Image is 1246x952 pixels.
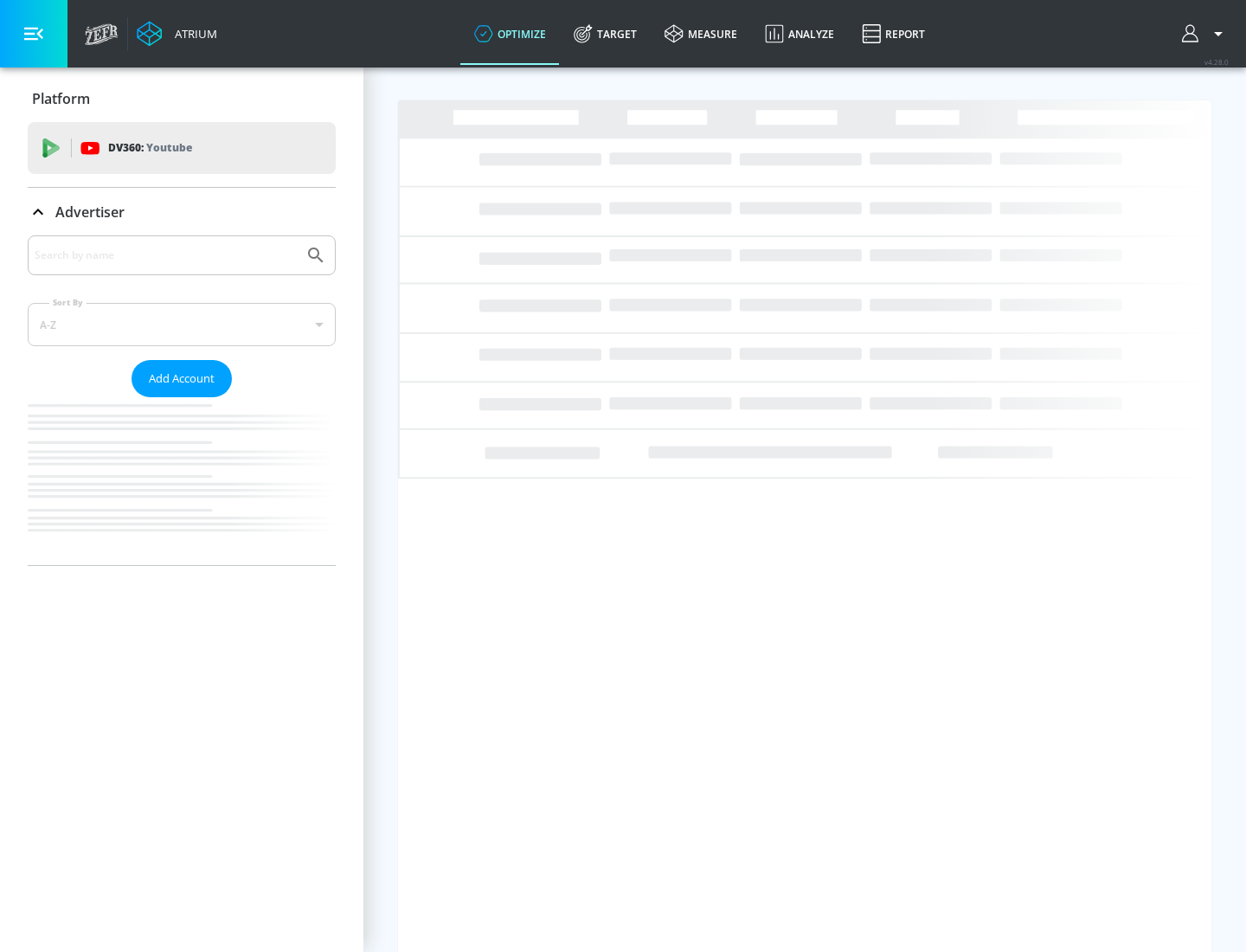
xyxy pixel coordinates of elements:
[146,138,192,157] p: Youtube
[751,3,848,65] a: Analyze
[49,297,87,308] label: Sort By
[108,138,192,158] p: DV360:
[28,235,336,565] div: Advertiser
[168,26,217,42] div: Atrium
[28,122,336,174] div: DV360: Youtube
[137,21,217,47] a: Atrium
[28,397,336,565] nav: list of Advertiser
[32,89,90,108] p: Platform
[1204,57,1229,67] span: v 4.28.0
[35,244,297,267] input: Search by name
[55,203,125,222] p: Advertiser
[28,74,336,123] div: Platform
[132,360,232,397] button: Add Account
[28,188,336,236] div: Advertiser
[651,3,751,65] a: measure
[460,3,560,65] a: optimize
[560,3,651,65] a: Target
[848,3,939,65] a: Report
[149,369,215,389] span: Add Account
[28,303,336,346] div: A-Z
